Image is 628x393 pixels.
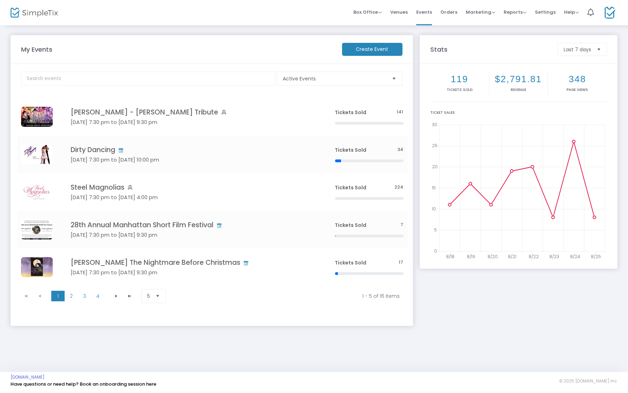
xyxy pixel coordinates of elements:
[491,74,547,85] h2: $2,791.81
[467,254,475,260] text: 8/19
[342,43,403,56] m-button: Create Event
[335,222,367,229] span: Tickets Sold
[71,221,314,229] h4: 28th Annual Manhattan Short Film Festival
[432,143,438,149] text: 25
[78,291,91,301] span: Page 3
[564,9,579,15] span: Help
[71,232,314,238] h5: [DATE] 7:30 pm to [DATE] 9:30 pm
[113,293,119,299] span: Go to the next page
[147,293,150,300] span: 5
[434,248,437,254] text: 0
[401,222,404,228] span: 7
[390,3,408,21] span: Venues
[71,119,314,125] h5: [DATE] 7:30 pm to [DATE] 9:30 pm
[399,259,404,266] span: 17
[71,157,314,163] h5: [DATE] 7:30 pm to [DATE] 10:00 pm
[335,259,367,266] span: Tickets Sold
[427,45,554,54] m-panel-title: Stats
[21,72,275,86] input: Search events
[178,293,400,300] kendo-pager-info: 1 - 5 of 16 items
[335,146,367,153] span: Tickets Sold
[559,378,617,384] span: © 2025 [DOMAIN_NAME] Inc.
[390,72,399,85] button: Select
[335,184,367,191] span: Tickets Sold
[71,183,314,191] h4: Steel Magnolias
[353,9,382,15] span: Box Office
[434,227,437,233] text: 5
[535,3,556,21] span: Settings
[71,108,314,116] h4: [PERSON_NAME] - [PERSON_NAME] Tribute
[504,9,526,15] span: Reports
[432,122,437,127] text: 30
[430,110,607,115] div: Ticket Sales
[594,43,604,55] button: Select
[283,75,387,82] span: Active Events
[11,374,45,380] a: [DOMAIN_NAME]
[432,185,436,191] text: 15
[17,98,408,286] div: Data table
[397,109,404,116] span: 141
[432,87,488,92] p: Tickets sold
[432,74,488,85] h2: 119
[570,254,580,260] text: 8/24
[466,9,495,15] span: Marketing
[564,46,591,53] span: Last 7 days
[432,164,438,170] text: 20
[488,254,498,260] text: 8/20
[432,206,436,212] text: 10
[395,184,404,191] span: 224
[398,146,404,153] span: 34
[591,254,601,260] text: 8/25
[71,269,314,276] h5: [DATE] 7:30 pm to [DATE] 9:30 pm
[11,381,156,387] a: Have questions or need help? Book an onboarding session here
[71,194,314,201] h5: [DATE] 7:30 pm to [DATE] 4:00 pm
[549,87,606,92] p: Page Views
[440,3,457,21] span: Orders
[123,291,136,301] span: Go to the last page
[21,220,53,240] img: 28thMSFFeventcover.jpg
[21,257,53,277] img: headerNMBC.jpg
[51,291,65,301] span: Page 1
[153,289,163,303] button: Select
[127,293,132,299] span: Go to the last page
[491,87,547,92] p: Revenue
[91,291,105,301] span: Page 4
[446,254,454,260] text: 8/18
[335,109,367,116] span: Tickets Sold
[529,254,539,260] text: 8/22
[110,291,123,301] span: Go to the next page
[416,3,432,21] span: Events
[508,254,517,260] text: 8/21
[21,107,53,127] img: FacebookEventBanner.jpg
[549,74,606,85] h2: 348
[18,45,339,54] m-panel-title: My Events
[21,182,53,202] img: 638827611482945867Untitleddesign.jpg
[71,146,314,154] h4: Dirty Dancing
[549,254,559,260] text: 8/23
[71,258,314,267] h4: [PERSON_NAME] The Nightmare Before Christmas
[65,291,78,301] span: Page 2
[21,144,53,164] img: 63870316016484707090.jpeg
